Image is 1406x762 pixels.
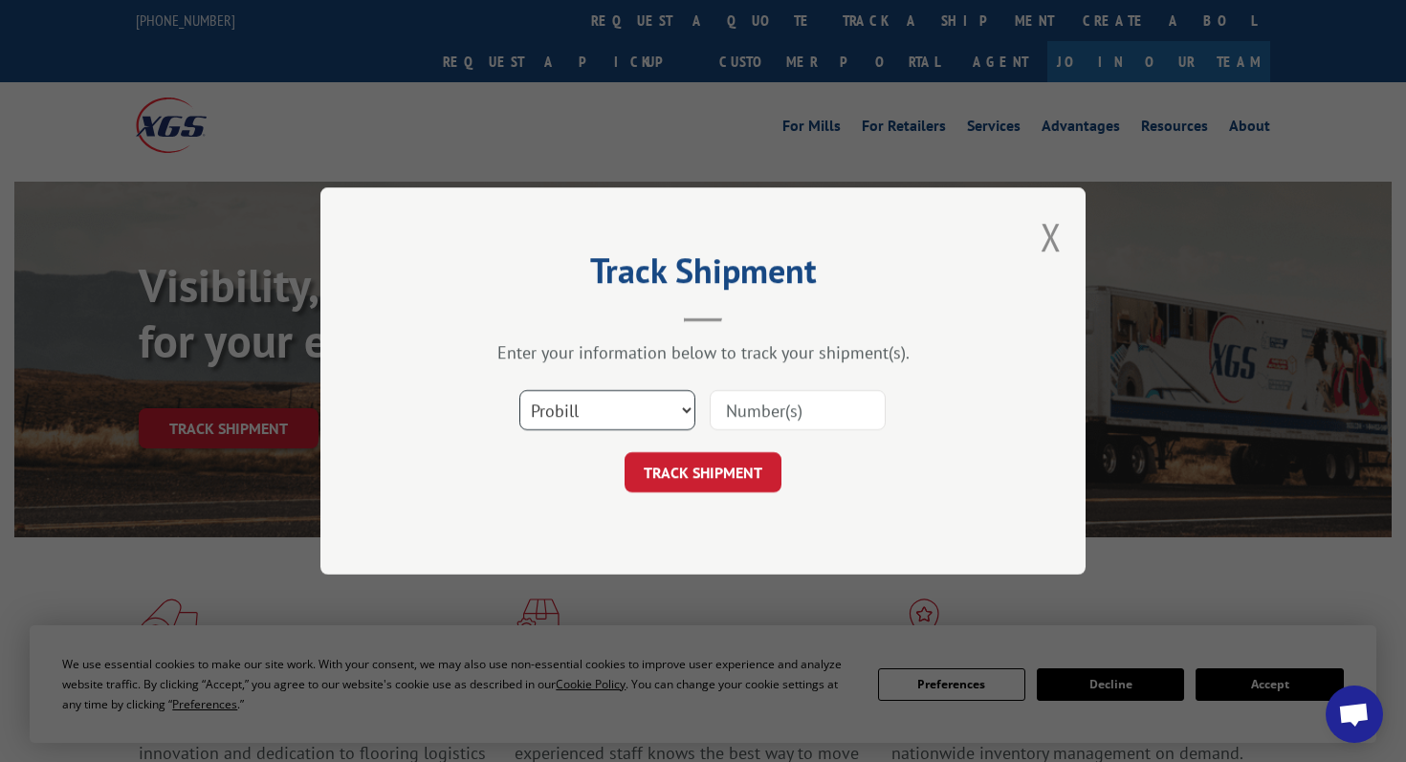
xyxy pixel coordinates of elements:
button: TRACK SHIPMENT [625,452,781,492]
button: Close modal [1041,211,1062,262]
div: Enter your information below to track your shipment(s). [416,341,990,363]
input: Number(s) [710,390,886,430]
div: Open chat [1326,686,1383,743]
h2: Track Shipment [416,257,990,294]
